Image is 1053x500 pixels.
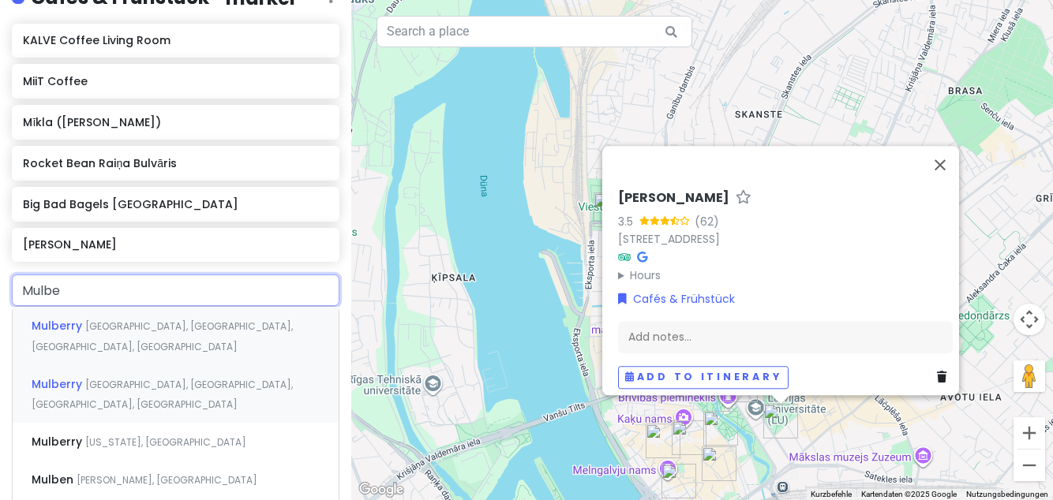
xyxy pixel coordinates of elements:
button: Verkleinern [1014,450,1045,481]
span: [PERSON_NAME], [GEOGRAPHIC_DATA] [77,473,257,487]
input: Search a place [377,16,692,47]
summary: Hours [618,267,953,284]
a: Cafés & Frühstück [618,290,735,308]
span: [GEOGRAPHIC_DATA], [GEOGRAPHIC_DATA], [GEOGRAPHIC_DATA], [GEOGRAPHIC_DATA] [32,319,293,353]
div: 3.5 [618,213,639,230]
button: Schließen [921,146,959,184]
h6: KALVE Coffee Living Room [23,33,328,47]
i: Tripadvisor [618,252,631,263]
div: Bar "Riga Black Magic" [665,414,713,461]
div: Big Bad Bagels Old Town [695,440,743,487]
button: Pegman auf die Karte ziehen, um Street View aufzurufen [1014,360,1045,392]
button: Kamerasteuerung für die Karte [1014,304,1045,335]
h6: [PERSON_NAME] [23,237,328,252]
input: + Add place or address [12,274,339,306]
div: (62) [695,213,719,230]
a: Delete place [937,369,953,386]
a: Star place [736,190,751,207]
span: Kartendaten ©2025 Google [861,490,957,498]
span: Mulberry [32,318,85,334]
h6: Rocket Bean Raiņa Bulvāris [23,156,328,170]
i: Google Maps [637,252,647,263]
button: Vergrößern [1014,417,1045,449]
img: Google [355,479,407,500]
div: Rozengrāls (Vinarium civitatis rigensis) [639,417,687,465]
div: Mīkla (Mīkla Bakery) [697,405,744,452]
button: Kurzbefehle [811,489,852,500]
h6: [PERSON_NAME] [618,190,729,207]
span: [US_STATE], [GEOGRAPHIC_DATA] [85,435,246,449]
span: Mulberry [32,434,85,450]
a: [STREET_ADDRESS] [618,231,720,247]
div: Add notes... [618,321,953,354]
h6: Mīkla ([PERSON_NAME]) [23,115,328,129]
span: Mulben [32,472,77,487]
h6: Big Bad Bagels [GEOGRAPHIC_DATA] [23,197,328,211]
span: [GEOGRAPHIC_DATA], [GEOGRAPHIC_DATA], [GEOGRAPHIC_DATA], [GEOGRAPHIC_DATA] [32,378,293,412]
button: Add to itinerary [618,366,789,389]
span: Mulberry [32,376,85,392]
div: Mārtiņa Beķereja [757,397,804,445]
div: Shōyu [587,186,635,233]
a: Nutzungsbedingungen (wird in neuem Tab geöffnet) [966,490,1048,498]
a: Dieses Gebiet in Google Maps öffnen (in neuem Fenster) [355,479,407,500]
h6: MiiT Coffee [23,74,328,88]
